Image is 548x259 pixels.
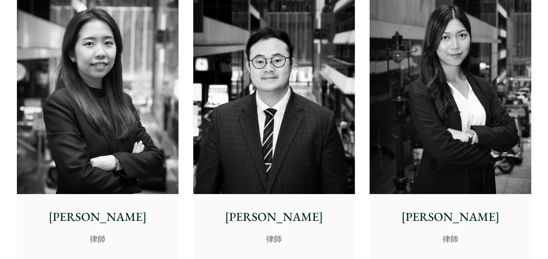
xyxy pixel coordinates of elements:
p: 律師 [376,233,524,245]
p: 律師 [200,233,348,245]
p: [PERSON_NAME] [24,208,172,226]
p: [PERSON_NAME] [376,208,524,226]
p: 律師 [24,233,172,245]
p: [PERSON_NAME] [200,208,348,226]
